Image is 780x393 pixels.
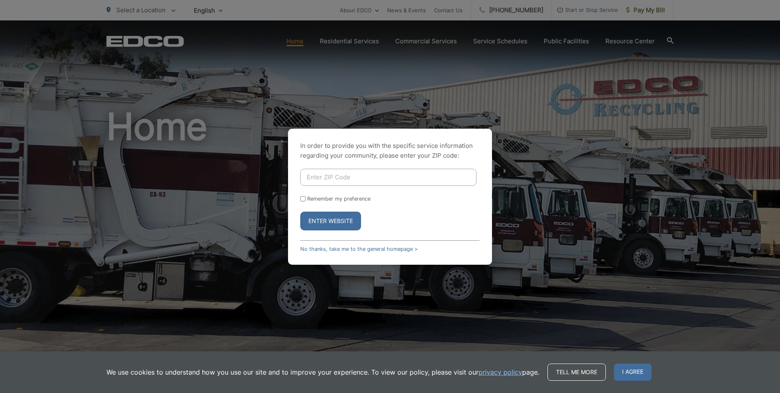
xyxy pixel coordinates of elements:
[307,196,370,202] label: Remember my preference
[547,364,606,381] a: Tell me more
[300,169,476,186] input: Enter ZIP Code
[106,367,539,377] p: We use cookies to understand how you use our site and to improve your experience. To view our pol...
[300,212,361,230] button: Enter Website
[300,141,480,161] p: In order to provide you with the specific service information regarding your community, please en...
[300,246,418,252] a: No thanks, take me to the general homepage >
[614,364,651,381] span: I agree
[479,367,522,377] a: privacy policy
